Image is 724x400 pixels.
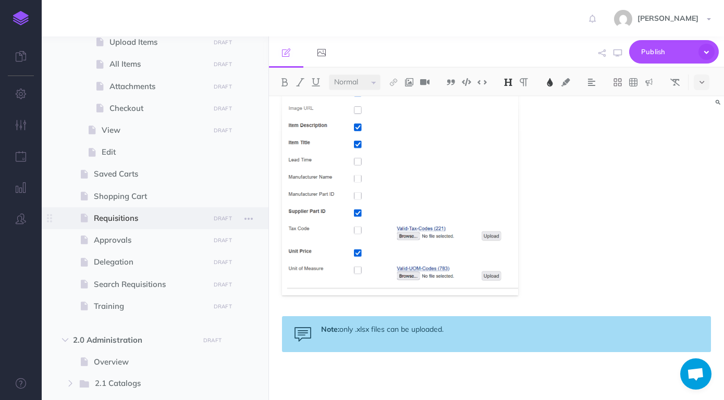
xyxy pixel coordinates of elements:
[632,14,704,23] span: [PERSON_NAME]
[203,337,222,344] small: DRAFT
[210,36,236,48] button: DRAFT
[73,334,193,346] span: 2.0 Administration
[94,234,206,246] span: Approvals
[214,281,232,288] small: DRAFT
[477,78,487,86] img: Inline code button
[94,190,206,203] span: Shopping Cart
[280,78,289,86] img: Bold button
[545,78,555,86] img: Text color button
[210,279,236,291] button: DRAFT
[214,105,232,112] small: DRAFT
[94,356,206,368] span: Overview
[210,124,236,136] button: DRAFT
[210,213,236,224] button: DRAFT
[210,301,236,312] button: DRAFT
[641,44,693,60] span: Publish
[210,256,236,268] button: DRAFT
[210,234,236,246] button: DRAFT
[210,81,236,93] button: DRAFT
[614,10,632,28] img: 743f3ee6f9f80ed2ad13fd650e81ed88.jpg
[214,237,232,244] small: DRAFT
[94,168,206,180] span: Saved Carts
[102,146,206,158] span: Edit
[214,259,232,266] small: DRAFT
[462,78,471,86] img: Code block button
[321,324,339,334] strong: Note:
[109,36,206,48] span: Upload Items
[94,256,206,268] span: Delegation
[420,78,430,86] img: Add video button
[210,58,236,70] button: DRAFT
[109,80,206,93] span: Attachments
[200,334,226,346] button: DRAFT
[404,78,414,86] img: Add image button
[214,39,232,46] small: DRAFT
[94,212,206,224] span: Requisitions
[13,11,29,26] img: logo-mark.svg
[94,300,206,312] span: Training
[214,127,232,134] small: DRAFT
[519,78,529,86] img: Paragraph button
[587,78,596,86] img: Alignment dropdown menu button
[561,78,570,86] img: Text background color button
[296,78,305,86] img: Italic button
[644,78,654,86] img: Callout dropdown menu button
[109,58,206,70] span: All Items
[109,102,206,115] span: Checkout
[389,78,398,86] img: Link button
[629,78,638,86] img: Create table button
[214,61,232,68] small: DRAFT
[210,103,236,115] button: DRAFT
[629,40,719,64] button: Publish
[446,78,456,86] img: Blockquote button
[311,78,321,86] img: Underline button
[504,78,513,86] img: Headings dropdown button
[94,278,206,291] span: Search Requisitions
[680,358,711,390] a: Open chat
[214,83,232,90] small: DRAFT
[214,303,232,310] small: DRAFT
[282,316,711,352] div: only .xlsx files can be uploaded.
[214,215,232,222] small: DRAFT
[95,377,190,391] span: 2.1 Catalogs
[102,124,206,136] span: View
[670,78,680,86] img: Clear styles button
